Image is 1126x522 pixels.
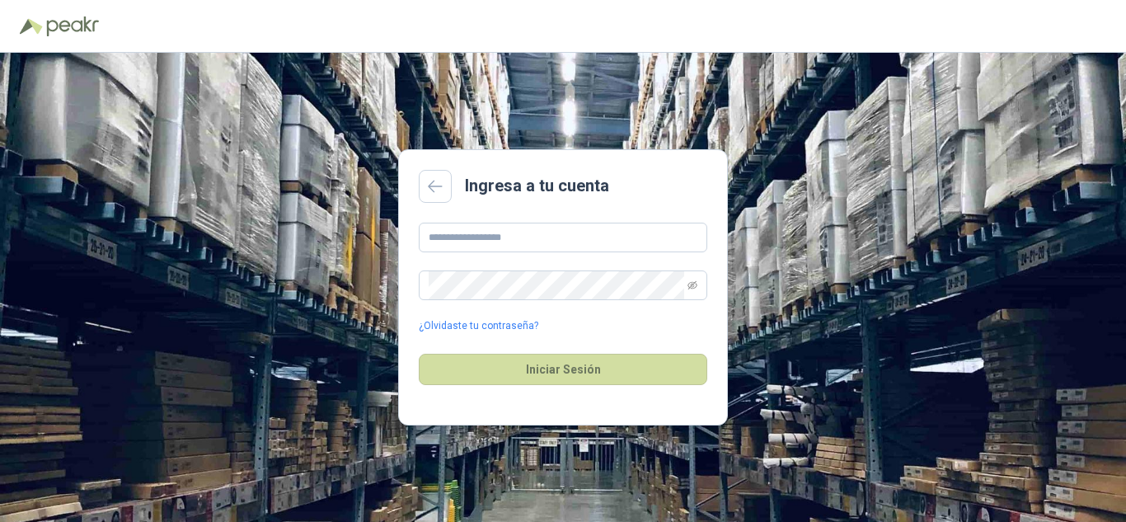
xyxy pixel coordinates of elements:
a: ¿Olvidaste tu contraseña? [419,318,538,334]
h2: Ingresa a tu cuenta [465,173,609,199]
img: Peakr [46,16,99,36]
button: Iniciar Sesión [419,354,707,385]
span: eye-invisible [687,280,697,290]
img: Logo [20,18,43,35]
